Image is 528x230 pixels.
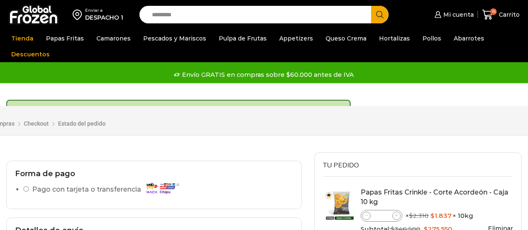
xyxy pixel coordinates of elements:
[371,211,392,221] input: Product quantity
[139,30,210,46] a: Pescados y Mariscos
[450,30,488,46] a: Abarrotes
[7,30,38,46] a: Tienda
[418,30,445,46] a: Pollos
[323,161,359,170] span: Tu pedido
[85,13,123,22] div: DESPACHO 1
[42,30,88,46] a: Papas Fritas
[144,181,181,195] img: Pago con tarjeta o transferencia
[15,169,293,179] h2: Forma de pago
[361,188,508,206] a: Papas Fritas Crinkle - Corte Acordeón - Caja 10 kg
[430,212,452,220] bdi: 1.837
[73,8,85,22] img: address-field-icon.svg
[409,212,413,220] span: $
[361,210,513,222] div: × × 10kg
[497,10,520,19] span: Carrito
[85,8,123,13] div: Enviar a
[275,30,317,46] a: Appetizers
[92,30,135,46] a: Camarones
[7,46,54,62] a: Descuentos
[490,8,497,15] span: 15
[409,212,429,220] bdi: 2.310
[32,182,184,197] label: Pago con tarjeta o transferencia
[430,212,435,220] span: $
[375,30,414,46] a: Hortalizas
[432,6,473,23] a: Mi cuenta
[215,30,271,46] a: Pulpa de Frutas
[482,5,520,25] a: 15 Carrito
[441,10,474,19] span: Mi cuenta
[321,30,371,46] a: Queso Crema
[371,6,389,23] button: Search button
